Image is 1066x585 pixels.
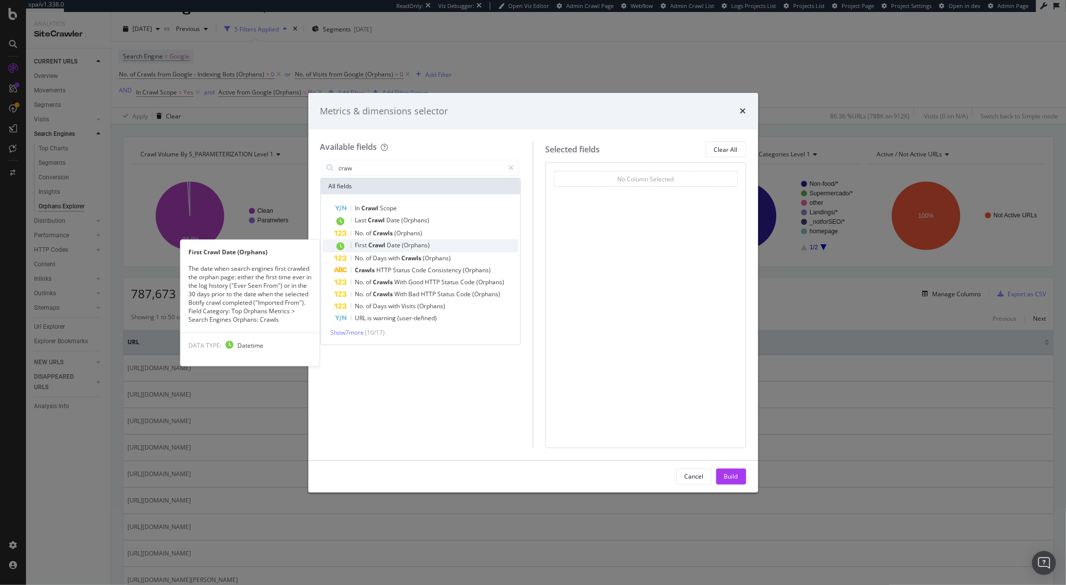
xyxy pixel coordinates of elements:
span: No. [355,278,366,286]
span: Visits [402,302,418,310]
span: Bad [409,290,421,298]
span: URL [355,314,368,322]
span: Code [461,278,477,286]
span: No. [355,290,366,298]
span: ( 10 / 17 ) [365,328,385,337]
span: No. [355,302,366,310]
span: (Orphans) [473,290,501,298]
div: Clear All [714,145,738,154]
div: Selected fields [545,144,600,155]
button: Cancel [676,469,712,485]
button: Clear All [706,141,746,157]
span: Show 7 more [331,328,364,337]
span: HTTP [425,278,442,286]
span: of [366,229,373,237]
span: Date [387,216,402,224]
div: All fields [321,178,521,194]
div: modal [308,93,758,493]
span: Date [387,241,402,249]
span: (Orphans) [423,254,451,262]
span: Good [409,278,425,286]
span: Scope [380,204,397,212]
div: The date when search engines first crawled the orphan page: either the first time ever in the log... [180,264,319,324]
span: In [355,204,362,212]
button: Build [716,469,746,485]
span: Crawl [369,241,387,249]
span: of [366,290,373,298]
span: is [368,314,374,322]
span: HTTP [377,266,393,274]
span: (Orphans) [477,278,505,286]
div: Open Intercom Messenger [1032,551,1056,575]
span: HTTP [421,290,438,298]
span: with [389,302,402,310]
span: (Orphans) [402,216,430,224]
div: Metrics & dimensions selector [320,105,448,118]
div: times [740,105,746,118]
span: Consistency [428,266,463,274]
span: No. [355,229,366,237]
span: No. [355,254,366,262]
span: (user-defined) [398,314,437,322]
div: First Crawl Date (Orphans) [180,248,319,256]
span: Crawls [355,266,377,274]
span: of [366,302,373,310]
span: Code [457,290,473,298]
span: With [395,290,409,298]
div: No Column Selected [617,175,674,183]
span: Crawls [373,278,395,286]
span: warning [374,314,398,322]
span: of [366,254,373,262]
span: With [395,278,409,286]
span: Crawls [373,229,395,237]
span: Code [412,266,428,274]
span: (Orphans) [463,266,491,274]
span: First [355,241,369,249]
span: (Orphans) [418,302,446,310]
input: Search by field name [338,160,504,175]
div: Available fields [320,141,377,152]
div: Build [724,472,738,481]
span: Crawls [402,254,423,262]
span: with [389,254,402,262]
span: Crawl [368,216,387,224]
div: Cancel [685,472,704,481]
span: Last [355,216,368,224]
span: Days [373,254,389,262]
span: (Orphans) [402,241,430,249]
span: (Orphans) [395,229,423,237]
span: Crawls [373,290,395,298]
span: Status [438,290,457,298]
span: Crawl [362,204,380,212]
span: Status [393,266,412,274]
span: of [366,278,373,286]
span: Days [373,302,389,310]
span: Status [442,278,461,286]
